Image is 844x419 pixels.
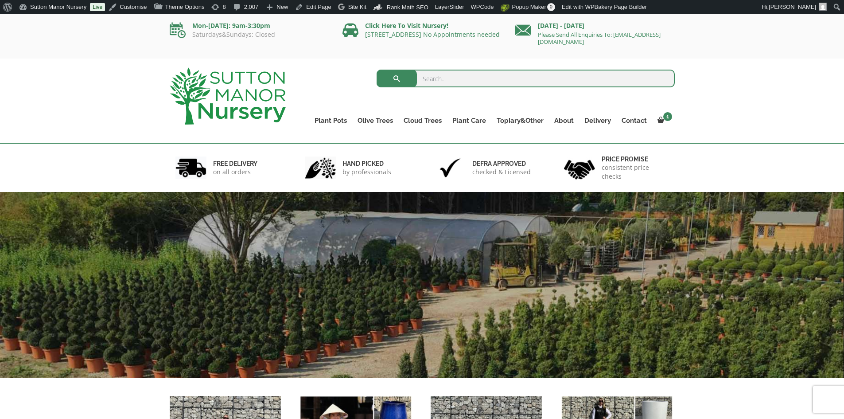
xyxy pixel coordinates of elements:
[602,163,669,181] p: consistent price checks
[170,20,329,31] p: Mon-[DATE]: 9am-3:30pm
[663,112,672,121] span: 1
[515,20,675,31] p: [DATE] - [DATE]
[305,157,336,179] img: 2.jpg
[435,157,466,179] img: 3.jpg
[616,114,652,127] a: Contact
[564,154,595,181] img: 4.jpg
[342,168,391,176] p: by professionals
[213,160,257,168] h6: FREE DELIVERY
[472,160,531,168] h6: Defra approved
[92,329,733,383] h1: FREE UK DELIVERY UK’S LEADING SUPPLIERS OF TREES & POTS
[170,31,329,38] p: Saturdays&Sundays: Closed
[213,168,257,176] p: on all orders
[769,4,816,10] span: [PERSON_NAME]
[549,114,579,127] a: About
[352,114,398,127] a: Olive Trees
[472,168,531,176] p: checked & Licensed
[170,67,286,125] img: logo
[652,114,675,127] a: 1
[447,114,491,127] a: Plant Care
[90,3,105,11] a: Live
[377,70,675,87] input: Search...
[491,114,549,127] a: Topiary&Other
[602,155,669,163] h6: Price promise
[365,30,500,39] a: [STREET_ADDRESS] No Appointments needed
[365,21,448,30] a: Click Here To Visit Nursery!
[309,114,352,127] a: Plant Pots
[538,31,661,46] a: Please Send All Enquiries To: [EMAIL_ADDRESS][DOMAIN_NAME]
[547,3,555,11] span: 0
[387,4,428,11] span: Rank Math SEO
[342,160,391,168] h6: hand picked
[175,157,206,179] img: 1.jpg
[398,114,447,127] a: Cloud Trees
[348,4,366,10] span: Site Kit
[579,114,616,127] a: Delivery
